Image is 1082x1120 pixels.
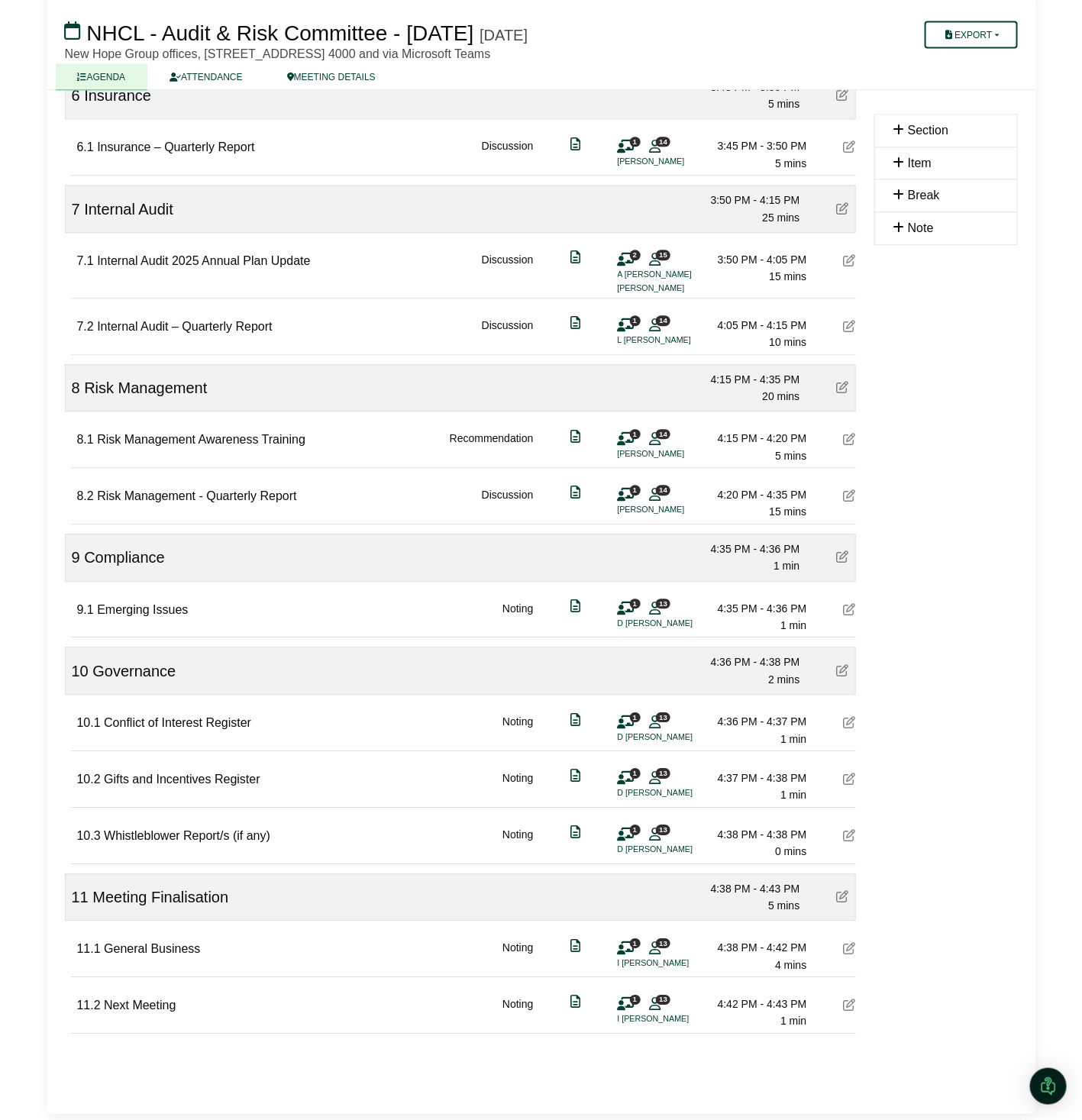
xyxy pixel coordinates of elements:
[77,716,101,729] span: 10.1
[618,957,732,970] li: I [PERSON_NAME]
[693,371,800,388] div: 4:15 PM - 4:35 PM
[147,64,264,91] a: ATTENDANCE
[97,489,296,502] span: Risk Management - Quarterly Report
[77,603,94,616] span: 9.1
[482,486,534,521] div: Discussion
[72,549,80,566] span: 9
[618,447,732,460] li: [PERSON_NAME]
[97,254,310,267] span: Internal Audit 2025 Annual Plan Update
[630,938,641,948] span: 1
[700,137,807,154] div: 3:45 PM - 3:50 PM
[630,485,641,495] span: 1
[700,996,807,1012] div: 4:42 PM - 4:43 PM
[700,317,807,334] div: 4:05 PM - 4:15 PM
[768,673,799,686] span: 2 mins
[656,315,670,325] span: 14
[769,505,806,518] span: 15 mins
[630,825,641,834] span: 1
[775,450,806,462] span: 5 mins
[908,124,948,137] span: Section
[908,189,940,202] span: Break
[656,137,670,147] span: 14
[656,599,670,608] span: 13
[693,880,800,897] div: 4:38 PM - 4:43 PM
[72,201,80,218] span: 7
[77,320,94,333] span: 7.2
[618,786,732,799] li: D [PERSON_NAME]
[693,654,800,670] div: 4:36 PM - 4:38 PM
[775,157,806,169] span: 5 mins
[762,390,799,402] span: 20 mins
[482,251,534,295] div: Discussion
[502,939,533,973] div: Noting
[77,489,94,502] span: 8.2
[656,768,670,778] span: 13
[77,829,101,842] span: 10.3
[656,712,670,722] span: 13
[97,140,254,153] span: Insurance – Quarterly Report
[908,157,932,170] span: Item
[618,617,732,630] li: D [PERSON_NAME]
[700,713,807,730] div: 4:36 PM - 4:37 PM
[77,433,94,446] span: 8.1
[92,889,228,905] span: Meeting Finalisation
[97,320,272,333] span: Internal Audit – Quarterly Report
[72,663,89,679] span: 10
[72,889,89,905] span: 11
[92,663,176,679] span: Governance
[104,999,176,1012] span: Next Meeting
[693,192,800,208] div: 3:50 PM - 4:15 PM
[618,282,732,295] li: [PERSON_NAME]
[97,433,305,446] span: Risk Management Awareness Training
[97,603,188,616] span: Emerging Issues
[84,379,207,396] span: Risk Management
[618,1012,732,1025] li: I [PERSON_NAME]
[84,87,151,104] span: Insurance
[656,938,670,948] span: 13
[693,541,800,557] div: 4:35 PM - 4:36 PM
[700,486,807,503] div: 4:20 PM - 4:35 PM
[56,64,148,91] a: AGENDA
[700,251,807,268] div: 3:50 PM - 4:05 PM
[768,98,799,110] span: 5 mins
[618,334,732,347] li: L [PERSON_NAME]
[84,549,165,566] span: Compliance
[780,733,806,745] span: 1 min
[700,770,807,786] div: 4:37 PM - 4:38 PM
[618,503,732,516] li: [PERSON_NAME]
[656,825,670,834] span: 13
[72,379,80,396] span: 8
[65,48,491,61] span: New Hope Group offices, [STREET_ADDRESS] 4000 and via Microsoft Teams
[104,942,200,955] span: General Business
[780,619,806,631] span: 1 min
[908,222,934,235] span: Note
[86,22,473,46] span: NHCL - Audit & Risk Committee - [DATE]
[656,250,670,260] span: 15
[84,201,173,218] span: Internal Audit
[700,430,807,447] div: 4:15 PM - 4:20 PM
[502,770,533,804] div: Noting
[700,939,807,956] div: 4:38 PM - 4:42 PM
[77,140,94,153] span: 6.1
[618,268,732,281] li: A [PERSON_NAME]
[630,429,641,439] span: 1
[265,64,398,91] a: MEETING DETAILS
[480,27,528,45] div: [DATE]
[775,845,806,857] span: 0 mins
[77,773,101,786] span: 10.2
[780,1015,806,1027] span: 1 min
[104,773,260,786] span: Gifts and Incentives Register
[618,843,732,856] li: D [PERSON_NAME]
[769,270,806,282] span: 15 mins
[77,999,101,1012] span: 11.2
[618,155,732,168] li: [PERSON_NAME]
[482,137,534,172] div: Discussion
[656,485,670,495] span: 14
[630,250,641,260] span: 2
[762,211,799,224] span: 25 mins
[482,317,534,351] div: Discussion
[700,600,807,617] div: 4:35 PM - 4:36 PM
[775,959,806,971] span: 4 mins
[630,137,641,147] span: 1
[77,942,101,955] span: 11.1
